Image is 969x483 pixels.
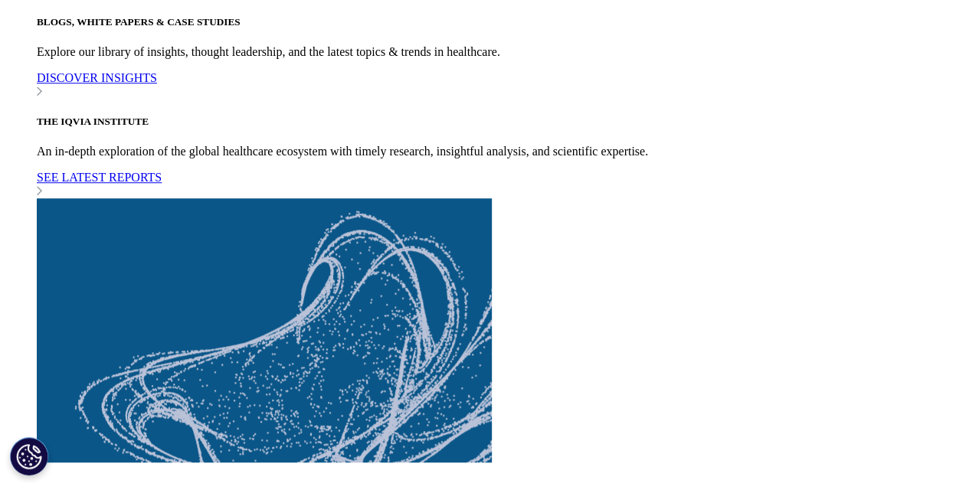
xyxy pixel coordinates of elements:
img: iqi_rdtrends2025-listing-594x345.png [37,198,492,462]
p: An in-depth exploration of the global healthcare ecosystem with timely research, insightful analy... [37,145,963,158]
a: SEE LATEST REPORTS [37,171,963,198]
p: Explore our library of insights, thought leadership, and the latest topics & trends in healthcare. [37,45,963,59]
h5: THE IQVIA INSTITUTE [37,116,963,128]
button: Cookie Settings [10,437,48,475]
a: DISCOVER INSIGHTS [37,71,963,99]
h5: BLOGS, WHITE PAPERS & CASE STUDIES [37,16,963,28]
